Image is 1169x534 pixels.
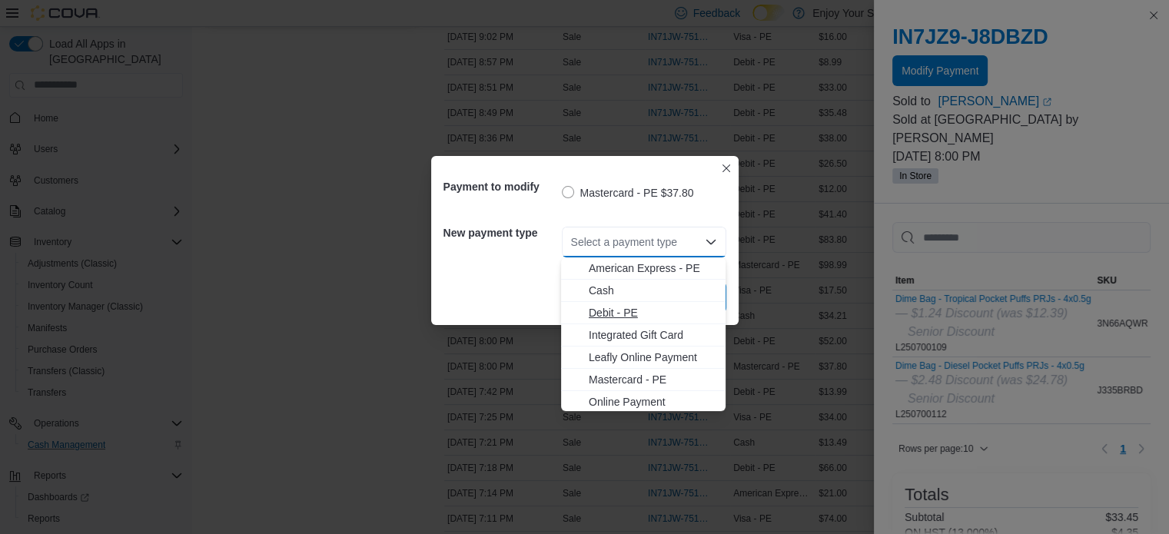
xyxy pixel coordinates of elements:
input: Accessible screen reader label [571,233,573,251]
button: Close list of options [705,236,717,248]
button: Cash [561,280,726,302]
button: Online Payment [561,391,726,413]
div: Choose from the following options [561,257,726,436]
button: American Express - PE [561,257,726,280]
span: Cash [589,283,716,298]
h5: New payment type [443,217,559,248]
span: Mastercard - PE [589,372,716,387]
span: Debit - PE [589,305,716,320]
button: Leafly Online Payment [561,347,726,369]
span: Integrated Gift Card [589,327,716,343]
button: Integrated Gift Card [561,324,726,347]
span: American Express - PE [589,260,716,276]
button: Closes this modal window [717,159,736,177]
h5: Payment to modify [443,171,559,202]
span: Leafly Online Payment [589,350,716,365]
button: Mastercard - PE [561,369,726,391]
span: Online Payment [589,394,716,410]
label: Mastercard - PE $37.80 [562,184,694,202]
button: Debit - PE [561,302,726,324]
